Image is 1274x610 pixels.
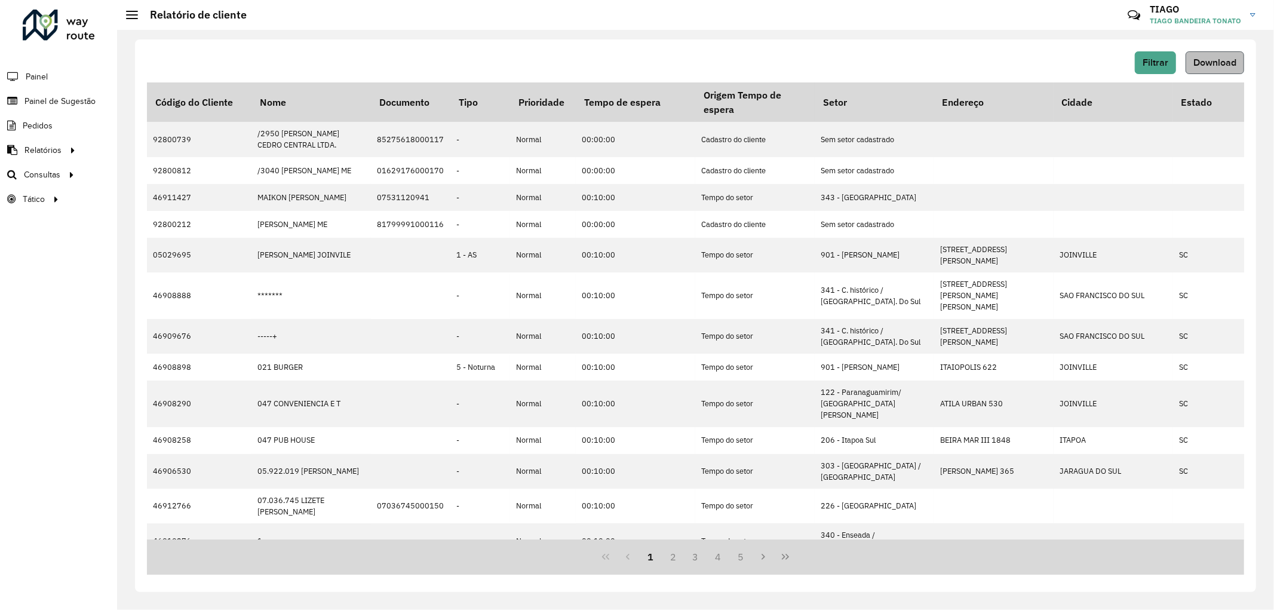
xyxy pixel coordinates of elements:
[147,238,251,272] td: 05029695
[450,454,510,489] td: -
[695,157,815,184] td: Cadastro do cliente
[510,427,576,454] td: Normal
[815,122,934,157] td: Sem setor cadastrado
[251,157,371,184] td: /3040 [PERSON_NAME] ME
[251,523,371,558] td: 1
[371,82,450,122] th: Documento
[639,545,662,568] button: 1
[147,381,251,427] td: 46908290
[510,489,576,523] td: Normal
[815,427,934,454] td: 206 - Itapoa Sul
[1186,51,1244,74] button: Download
[251,82,371,122] th: Nome
[934,82,1054,122] th: Endereço
[1054,381,1173,427] td: JOINVILLE
[576,381,695,427] td: 00:10:00
[695,354,815,381] td: Tempo do setor
[695,272,815,319] td: Tempo do setor
[510,523,576,558] td: Normal
[450,427,510,454] td: -
[371,211,450,238] td: 81799991000116
[510,122,576,157] td: Normal
[24,95,96,108] span: Painel de Sugestão
[1143,57,1168,68] span: Filtrar
[1054,319,1173,354] td: SAO FRANCISCO DO SUL
[707,545,729,568] button: 4
[1150,4,1241,15] h3: TIAGO
[934,427,1054,454] td: BEIRA MAR III 1848
[774,545,797,568] button: Last Page
[251,122,371,157] td: /2950 [PERSON_NAME] CEDRO CENTRAL LTDA.
[576,122,695,157] td: 00:00:00
[1054,238,1173,272] td: JOINVILLE
[147,82,251,122] th: Código do Cliente
[815,238,934,272] td: 901 - [PERSON_NAME]
[729,545,752,568] button: 5
[695,489,815,523] td: Tempo do setor
[576,211,695,238] td: 00:00:00
[695,319,815,354] td: Tempo do setor
[147,122,251,157] td: 92800739
[576,272,695,319] td: 00:10:00
[576,157,695,184] td: 00:00:00
[815,523,934,558] td: 340 - Enseada / [GEOGRAPHIC_DATA]
[934,381,1054,427] td: ATILA URBAN 530
[450,272,510,319] td: -
[450,354,510,381] td: 5 - Noturna
[147,354,251,381] td: 46908898
[695,427,815,454] td: Tempo do setor
[934,454,1054,489] td: [PERSON_NAME] 365
[695,184,815,211] td: Tempo do setor
[251,238,371,272] td: [PERSON_NAME] JOINVILE
[576,523,695,558] td: 00:10:00
[752,545,775,568] button: Next Page
[695,211,815,238] td: Cadastro do cliente
[815,272,934,319] td: 341 - C. histórico / [GEOGRAPHIC_DATA]. Do Sul
[147,184,251,211] td: 46911427
[26,70,48,83] span: Painel
[147,211,251,238] td: 92800212
[815,489,934,523] td: 226 - [GEOGRAPHIC_DATA]
[251,319,371,354] td: -----+
[695,454,815,489] td: Tempo do setor
[510,319,576,354] td: Normal
[450,82,510,122] th: Tipo
[450,157,510,184] td: -
[1054,454,1173,489] td: JARAGUA DO SUL
[662,545,684,568] button: 2
[147,157,251,184] td: 92800812
[815,381,934,427] td: 122 - Paranaguamirim/ [GEOGRAPHIC_DATA][PERSON_NAME]
[371,122,450,157] td: 85275618000117
[251,489,371,523] td: 07.036.745 LIZETE [PERSON_NAME]
[510,354,576,381] td: Normal
[138,8,247,22] h2: Relatório de cliente
[934,238,1054,272] td: [STREET_ADDRESS][PERSON_NAME]
[450,319,510,354] td: -
[934,354,1054,381] td: ITAIOPOLIS 622
[576,319,695,354] td: 00:10:00
[576,354,695,381] td: 00:10:00
[450,238,510,272] td: 1 - AS
[510,184,576,211] td: Normal
[815,354,934,381] td: 901 - [PERSON_NAME]
[450,184,510,211] td: -
[24,168,60,181] span: Consultas
[1121,2,1147,28] a: Contato Rápido
[934,272,1054,319] td: [STREET_ADDRESS][PERSON_NAME][PERSON_NAME]
[815,319,934,354] td: 341 - C. histórico / [GEOGRAPHIC_DATA]. Do Sul
[450,122,510,157] td: -
[450,489,510,523] td: -
[450,381,510,427] td: -
[576,238,695,272] td: 00:10:00
[695,82,815,122] th: Origem Tempo de espera
[510,381,576,427] td: Normal
[684,545,707,568] button: 3
[24,144,62,157] span: Relatórios
[1054,82,1173,122] th: Cidade
[450,211,510,238] td: -
[147,523,251,558] td: 46919276
[371,489,450,523] td: 07036745000150
[576,489,695,523] td: 00:10:00
[1150,16,1241,26] span: TIAGO BANDEIRA TONATO
[695,238,815,272] td: Tempo do setor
